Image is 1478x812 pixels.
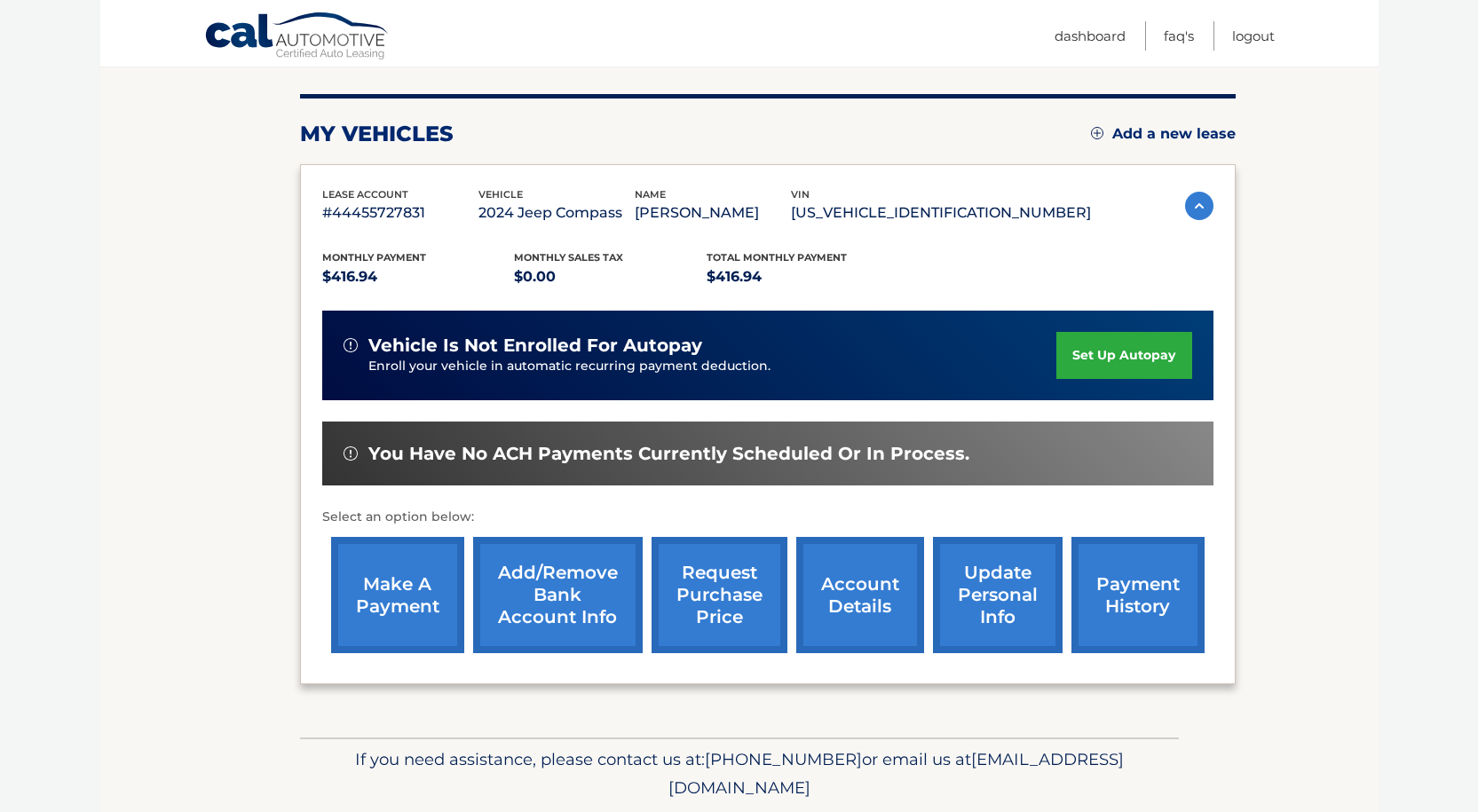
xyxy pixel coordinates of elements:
span: vehicle is not enrolled for autopay [368,335,702,357]
span: Monthly Payment [322,251,426,264]
a: Cal Automotive [204,12,391,63]
span: You have no ACH payments currently scheduled or in process. [368,443,969,465]
span: vin [791,188,810,201]
a: payment history [1071,537,1205,653]
p: If you need assistance, please contact us at: or email us at [312,745,1167,802]
span: Total Monthly Payment [707,251,847,264]
p: $416.94 [322,264,515,289]
span: Monthly sales Tax [514,251,623,264]
img: alert-white.svg [344,338,358,352]
span: name [635,188,666,201]
a: Add/Remove bank account info [473,537,643,653]
a: account details [796,537,924,653]
img: alert-white.svg [344,446,358,461]
span: [EMAIL_ADDRESS][DOMAIN_NAME] [668,749,1124,798]
p: 2024 Jeep Compass [478,201,635,225]
a: Dashboard [1055,21,1126,51]
a: request purchase price [652,537,787,653]
img: add.svg [1091,127,1103,139]
h2: my vehicles [300,121,454,147]
a: set up autopay [1056,332,1191,379]
span: vehicle [478,188,523,201]
a: FAQ's [1164,21,1194,51]
a: Logout [1232,21,1275,51]
p: $416.94 [707,264,899,289]
span: lease account [322,188,408,201]
img: accordion-active.svg [1185,192,1213,220]
p: $0.00 [514,264,707,289]
a: Add a new lease [1091,125,1236,143]
p: [US_VEHICLE_IDENTIFICATION_NUMBER] [791,201,1091,225]
p: [PERSON_NAME] [635,201,791,225]
span: [PHONE_NUMBER] [705,749,862,769]
p: Select an option below: [322,507,1213,528]
a: update personal info [933,537,1063,653]
p: #44455727831 [322,201,478,225]
a: make a payment [331,537,464,653]
p: Enroll your vehicle in automatic recurring payment deduction. [368,357,1057,376]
